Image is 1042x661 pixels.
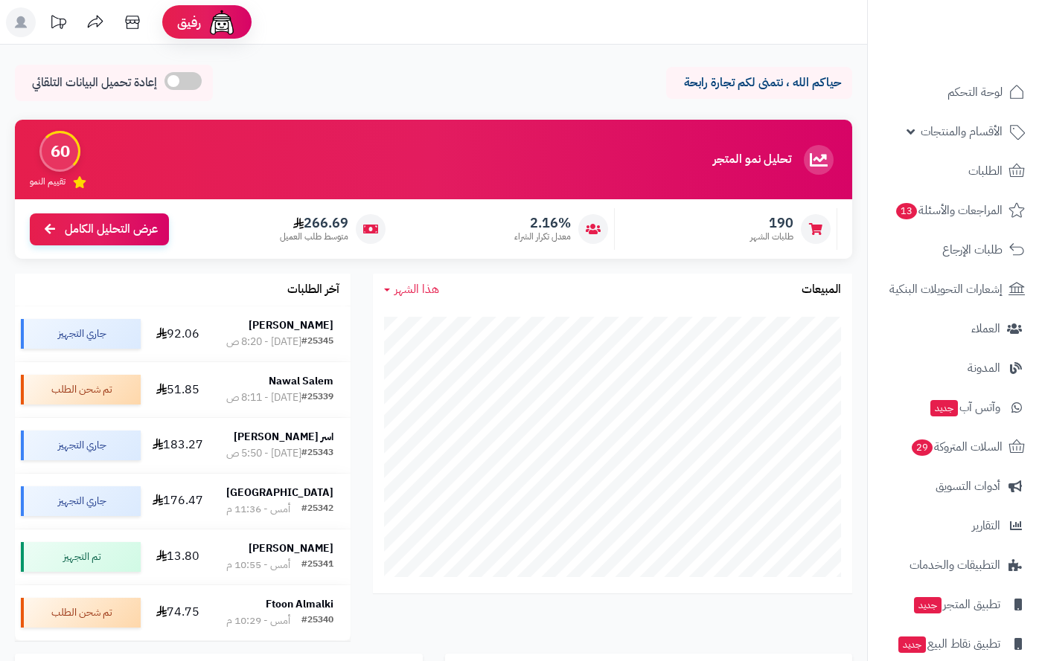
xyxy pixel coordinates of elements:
span: إشعارات التحويلات البنكية [889,279,1003,300]
a: المراجعات والأسئلة13 [877,193,1033,228]
strong: [GEOGRAPHIC_DATA] [226,485,333,500]
h3: تحليل نمو المتجر [713,153,791,167]
span: 190 [750,215,793,231]
strong: Nawal Salem [269,373,333,389]
span: متوسط طلب العميل [280,230,348,243]
a: هذا الشهر [384,281,439,298]
a: لوحة التحكم [877,74,1033,110]
span: لوحة التحكم [947,82,1003,103]
td: 74.75 [147,585,209,640]
span: 266.69 [280,215,348,231]
strong: [PERSON_NAME] [249,541,333,556]
div: أمس - 10:29 م [226,613,290,628]
a: التقارير [877,508,1033,544]
a: وآتس آبجديد [877,390,1033,425]
span: إعادة تحميل البيانات التلقائي [32,74,157,91]
span: العملاء [971,318,1000,339]
div: جاري التجهيز [21,486,141,516]
div: [DATE] - 5:50 ص [226,446,301,461]
div: #25341 [301,558,333,573]
span: الطلبات [968,161,1003,181]
div: جاري التجهيز [21,319,141,349]
div: [DATE] - 8:11 ص [226,390,301,405]
div: #25340 [301,613,333,628]
span: التقارير [972,515,1000,536]
strong: اسر [PERSON_NAME] [234,429,333,445]
span: طلبات الإرجاع [942,239,1003,260]
img: ai-face.png [207,7,237,37]
a: السلات المتروكة29 [877,429,1033,465]
span: 2.16% [514,215,571,231]
span: المراجعات والأسئلة [895,200,1003,221]
a: طلبات الإرجاع [877,232,1033,268]
div: #25343 [301,446,333,461]
strong: Ftoon Almalki [266,596,333,612]
td: 176.47 [147,474,209,529]
strong: [PERSON_NAME] [249,317,333,333]
span: 13 [895,202,917,219]
div: تم التجهيز [21,542,141,572]
span: الأقسام والمنتجات [921,121,1003,142]
a: إشعارات التحويلات البنكية [877,271,1033,307]
td: 92.06 [147,306,209,361]
td: 183.27 [147,418,209,473]
span: تطبيق نقاط البيع [897,633,1000,654]
span: جديد [914,597,942,613]
a: العملاء [877,311,1033,346]
a: أدوات التسويق [877,468,1033,504]
div: تم شحن الطلب [21,598,141,628]
span: عرض التحليل الكامل [65,221,158,238]
div: جاري التجهيز [21,431,141,460]
a: تحديثات المنصة [39,7,77,41]
span: التطبيقات والخدمات [910,555,1000,575]
p: حياكم الله ، نتمنى لكم تجارة رابحة [677,74,841,91]
a: الطلبات [877,153,1033,189]
h3: المبيعات [802,283,841,297]
span: تقييم النمو [30,175,65,188]
div: أمس - 10:55 م [226,558,290,573]
span: هذا الشهر [394,280,439,298]
td: 51.85 [147,362,209,417]
a: المدونة [877,350,1033,386]
span: جديد [898,636,926,653]
span: طلبات الشهر [750,230,793,243]
div: #25339 [301,390,333,405]
span: المدونة [968,358,1000,378]
img: logo-2.png [941,30,1028,61]
div: #25342 [301,502,333,517]
span: رفيق [177,13,201,31]
div: #25345 [301,335,333,349]
span: السلات المتروكة [910,436,1003,457]
div: أمس - 11:36 م [226,502,290,517]
div: [DATE] - 8:20 ص [226,335,301,349]
span: تطبيق المتجر [912,594,1000,615]
td: 13.80 [147,529,209,584]
span: وآتس آب [929,397,1000,418]
span: معدل تكرار الشراء [514,230,571,243]
a: التطبيقات والخدمات [877,547,1033,583]
span: جديد [930,400,958,416]
span: 29 [911,439,933,456]
a: تطبيق المتجرجديد [877,587,1033,622]
h3: آخر الطلبات [287,283,339,297]
span: أدوات التسويق [936,476,1000,497]
div: تم شحن الطلب [21,375,141,404]
a: عرض التحليل الكامل [30,213,169,245]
